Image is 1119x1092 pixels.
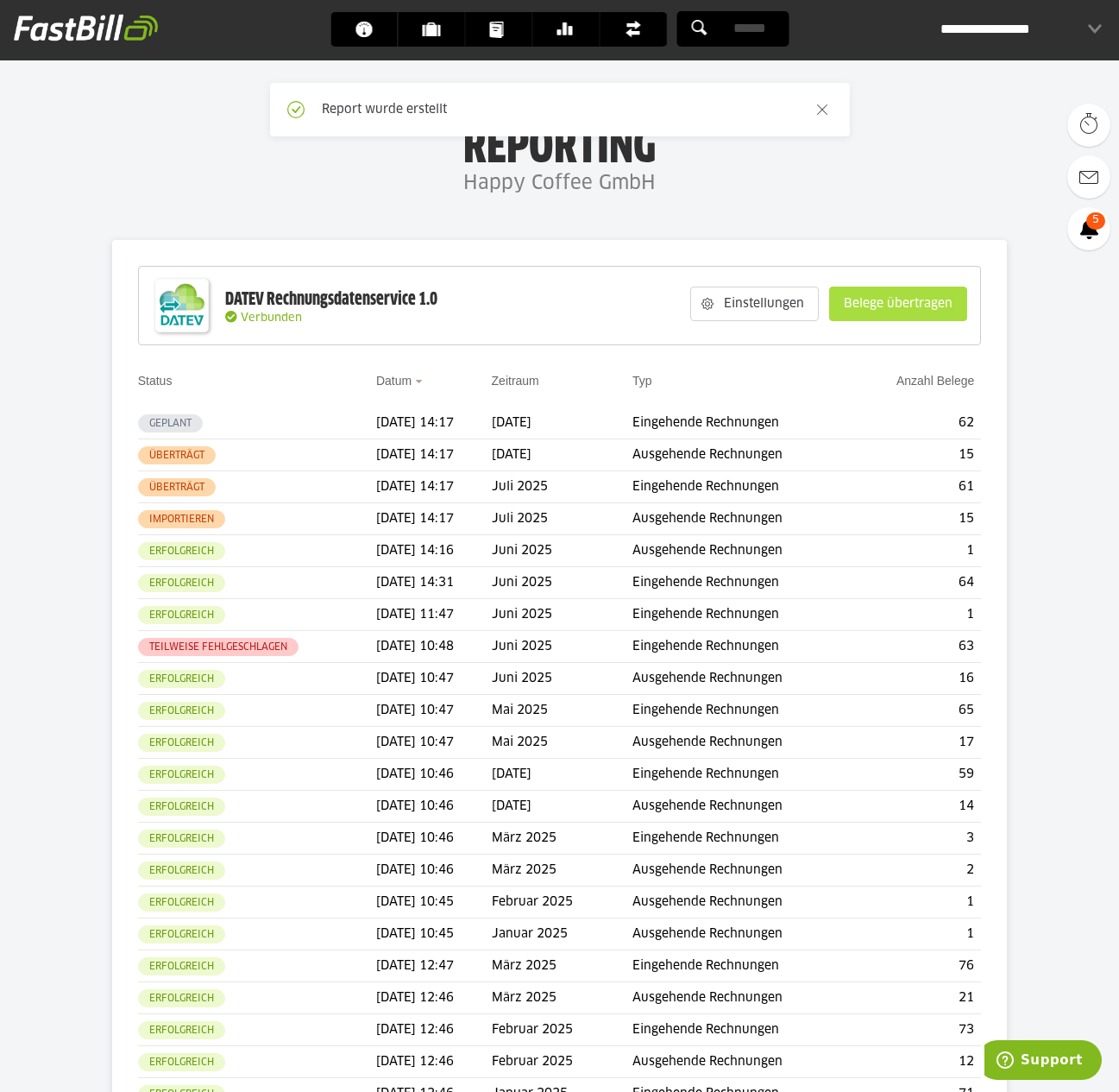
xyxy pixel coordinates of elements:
td: 76 [855,950,981,982]
td: Februar 2025 [492,1014,632,1046]
td: Eingehende Rechnungen [632,823,855,855]
td: Eingehende Rechnungen [632,599,855,631]
td: Ausgehende Rechnungen [632,1046,855,1078]
a: Finanzen [600,12,666,47]
td: [DATE] 14:17 [376,439,492,471]
td: Eingehende Rechnungen [632,695,855,727]
sl-badge: Erfolgreich [138,766,225,784]
td: [DATE] 12:47 [376,950,492,982]
td: 17 [855,727,981,759]
sl-badge: Erfolgreich [138,670,225,688]
td: [DATE] 14:31 [376,567,492,599]
td: 63 [855,631,981,663]
td: [DATE] [492,791,632,823]
td: [DATE] 14:17 [376,471,492,503]
td: Ausgehende Rechnungen [632,918,855,950]
td: Ausgehende Rechnungen [632,535,855,567]
td: [DATE] 14:17 [376,407,492,439]
td: Eingehende Rechnungen [632,1014,855,1046]
td: 1 [855,887,981,918]
sl-badge: Erfolgreich [138,893,225,912]
span: Kunden [422,12,450,47]
sl-badge: Überträgt [138,446,216,464]
td: 21 [855,982,981,1014]
td: 16 [855,663,981,695]
sl-badge: Teilweise fehlgeschlagen [138,638,299,656]
sl-badge: Erfolgreich [138,989,225,1007]
td: 2 [855,855,981,887]
td: 73 [855,1014,981,1046]
td: 62 [855,407,981,439]
td: Ausgehende Rechnungen [632,663,855,695]
td: Juni 2025 [492,663,632,695]
a: Status [138,374,173,388]
td: [DATE] 10:45 [376,887,492,918]
td: 1 [855,535,981,567]
td: 3 [855,823,981,855]
td: 59 [855,759,981,791]
sl-badge: Erfolgreich [138,734,225,752]
td: 61 [855,471,981,503]
td: Ausgehende Rechnungen [632,791,855,823]
span: Dashboard [355,12,383,47]
td: März 2025 [492,823,632,855]
sl-badge: Erfolgreich [138,798,225,816]
td: März 2025 [492,950,632,982]
td: Mai 2025 [492,695,632,727]
td: 15 [855,503,981,535]
div: DATEV Rechnungsdatenservice 1.0 [225,288,437,311]
sl-badge: Erfolgreich [138,574,225,592]
a: Typ [632,374,652,388]
td: Ausgehende Rechnungen [632,727,855,759]
td: [DATE] 14:16 [376,535,492,567]
td: Juni 2025 [492,599,632,631]
a: 5 [1067,207,1110,250]
span: Finanzen [624,12,652,47]
td: 12 [855,1046,981,1078]
td: Ausgehende Rechnungen [632,982,855,1014]
sl-button: Einstellungen [690,287,819,321]
td: [DATE] 10:48 [376,631,492,663]
td: Eingehende Rechnungen [632,407,855,439]
sl-badge: Erfolgreich [138,1053,225,1071]
sl-badge: Erfolgreich [138,862,225,880]
a: Dashboard [330,12,397,47]
sl-badge: Erfolgreich [138,542,225,560]
td: März 2025 [492,855,632,887]
sl-badge: Erfolgreich [138,1021,225,1039]
td: [DATE] 10:46 [376,791,492,823]
td: [DATE] [492,759,632,791]
td: Ausgehende Rechnungen [632,503,855,535]
td: [DATE] 14:17 [376,503,492,535]
td: [DATE] [492,407,632,439]
td: 1 [855,918,981,950]
td: [DATE] 12:46 [376,982,492,1014]
td: Juni 2025 [492,535,632,567]
td: [DATE] 10:46 [376,823,492,855]
img: DATEV-Datenservice Logo [148,271,217,340]
sl-button: Belege übertragen [829,287,967,321]
td: Mai 2025 [492,727,632,759]
td: [DATE] 10:46 [376,855,492,887]
td: Februar 2025 [492,887,632,918]
sl-badge: Erfolgreich [138,606,225,624]
td: Ausgehende Rechnungen [632,887,855,918]
sl-badge: Erfolgreich [138,702,225,720]
td: Eingehende Rechnungen [632,471,855,503]
td: Juni 2025 [492,631,632,663]
sl-badge: Erfolgreich [138,957,225,975]
td: Ausgehende Rechnungen [632,855,855,887]
sl-badge: Erfolgreich [138,830,225,848]
td: Juli 2025 [492,503,632,535]
td: 1 [855,599,981,631]
sl-badge: Importieren [138,510,225,528]
a: Dokumente [465,12,531,47]
td: 64 [855,567,981,599]
img: fastbill_logo_white.png [14,14,158,41]
td: 15 [855,439,981,471]
img: sort_desc.gif [415,380,426,383]
a: Anzahl Belege [896,374,974,388]
td: Eingehende Rechnungen [632,567,855,599]
span: Dokumente [489,12,518,47]
a: Datum [376,374,412,388]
